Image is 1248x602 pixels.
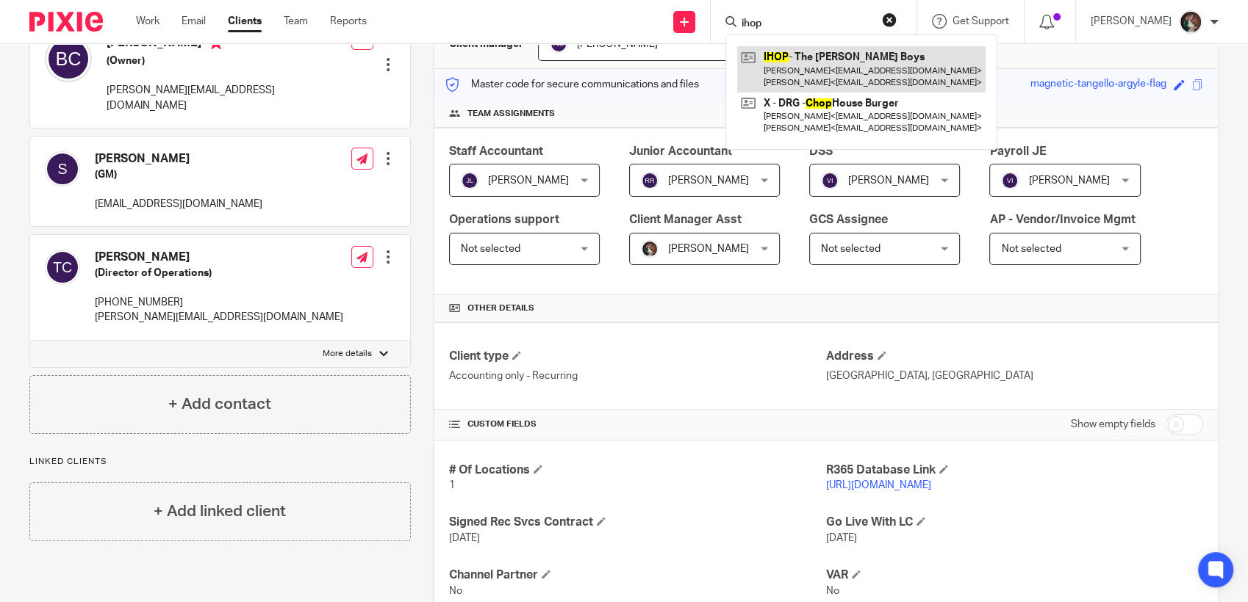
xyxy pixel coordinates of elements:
[449,515,826,530] h4: Signed Rec Svcs Contract
[1179,10,1202,34] img: Profile%20picture%20JUS.JPG
[449,463,826,478] h4: # Of Locations
[826,567,1203,583] h4: VAR
[45,35,92,82] img: svg%3E
[461,244,520,254] span: Not selected
[826,349,1203,364] h4: Address
[449,480,455,490] span: 1
[95,151,262,167] h4: [PERSON_NAME]
[95,167,262,182] h5: (GM)
[449,369,826,383] p: Accounting only - Recurring
[826,369,1203,383] p: [GEOGRAPHIC_DATA], [GEOGRAPHIC_DATA]
[629,214,742,225] span: Client Manager Asst
[449,145,543,157] span: Staff Accountant
[1001,244,1061,254] span: Not selected
[107,54,351,68] h5: (Owner)
[107,35,351,54] h4: [PERSON_NAME]
[641,172,659,189] img: svg%3E
[668,175,749,186] span: [PERSON_NAME]
[45,151,80,186] img: svg%3E
[826,586,839,596] span: No
[821,172,839,189] img: svg%3E
[95,266,343,280] h5: (Director of Operations)
[168,393,271,416] h4: + Add contact
[449,567,826,583] h4: Channel Partner
[809,145,833,157] span: DSS
[154,500,286,523] h4: + Add linked client
[953,16,1009,26] span: Get Support
[95,310,343,324] p: [PERSON_NAME][EMAIL_ADDRESS][DOMAIN_NAME]
[989,214,1135,225] span: AP - Vendor/Invoice Mgmt
[826,515,1203,530] h4: Go Live With LC
[1071,417,1155,432] label: Show empty fields
[467,108,555,120] span: Team assignments
[550,35,567,53] img: svg%3E
[809,214,888,225] span: GCS Assignee
[95,295,343,310] p: [PHONE_NUMBER]
[107,83,351,113] p: [PERSON_NAME][EMAIL_ADDRESS][DOMAIN_NAME]
[29,456,411,468] p: Linked clients
[821,244,881,254] span: Not selected
[1030,76,1166,93] div: magnetic-tangello-argyle-flag
[284,14,308,29] a: Team
[449,418,826,430] h4: CUSTOM FIELDS
[1091,14,1172,29] p: [PERSON_NAME]
[445,77,699,92] p: Master code for secure communications and files
[668,244,749,254] span: [PERSON_NAME]
[45,250,80,285] img: svg%3E
[461,172,478,189] img: svg%3E
[488,175,569,186] span: [PERSON_NAME]
[449,586,462,596] span: No
[826,463,1203,478] h4: R365 Database Link
[740,18,872,31] input: Search
[848,175,929,186] span: [PERSON_NAME]
[826,480,931,490] a: [URL][DOMAIN_NAME]
[228,14,262,29] a: Clients
[95,250,343,265] h4: [PERSON_NAME]
[95,197,262,211] p: [EMAIL_ADDRESS][DOMAIN_NAME]
[449,533,480,543] span: [DATE]
[641,240,659,258] img: Profile%20picture%20JUS.JPG
[449,349,826,364] h4: Client type
[29,12,103,32] img: Pixie
[577,39,658,49] span: [PERSON_NAME]
[449,37,523,51] h3: Client manager
[989,145,1046,157] span: Payroll JE
[323,348,372,360] p: More details
[1028,175,1109,186] span: [PERSON_NAME]
[882,12,897,27] button: Clear
[467,302,534,314] span: Other details
[136,14,159,29] a: Work
[1001,172,1019,189] img: svg%3E
[330,14,367,29] a: Reports
[449,214,559,225] span: Operations support
[182,14,206,29] a: Email
[826,533,857,543] span: [DATE]
[629,145,732,157] span: Junior Accountant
